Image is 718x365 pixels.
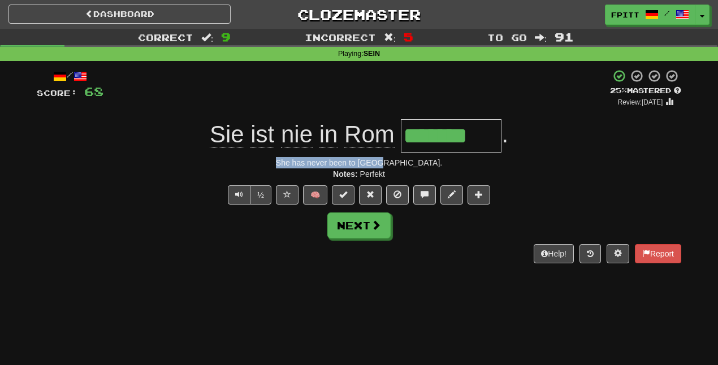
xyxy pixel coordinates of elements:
span: Sie [210,121,244,148]
span: Score: [37,88,77,98]
span: 25 % [610,86,627,95]
span: . [501,121,508,147]
span: nie [281,121,313,148]
button: Report [635,244,681,263]
div: Mastered [610,86,681,96]
span: 9 [221,30,231,44]
a: fpitt / [605,5,695,25]
div: Text-to-speech controls [226,185,271,205]
span: : [384,33,396,42]
span: in [319,121,338,148]
span: : [535,33,547,42]
strong: SEIN [364,50,380,58]
span: To go [487,32,527,43]
button: Reset to 0% Mastered (alt+r) [359,185,382,205]
button: 🧠 [303,185,327,205]
span: Rom [344,121,395,148]
button: Next [327,212,391,238]
button: Ignore sentence (alt+i) [386,185,409,205]
button: Discuss sentence (alt+u) [413,185,436,205]
div: She has never been to [GEOGRAPHIC_DATA]. [37,157,681,168]
span: 68 [84,84,103,98]
button: Round history (alt+y) [579,244,601,263]
span: 91 [555,30,574,44]
button: Edit sentence (alt+d) [440,185,463,205]
span: 5 [404,30,413,44]
button: Favorite sentence (alt+f) [276,185,299,205]
span: : [201,33,214,42]
a: Dashboard [8,5,231,24]
button: Add to collection (alt+a) [468,185,490,205]
a: Clozemaster [248,5,470,24]
span: Incorrect [305,32,376,43]
button: Help! [534,244,574,263]
button: Set this sentence to 100% Mastered (alt+m) [332,185,354,205]
div: / [37,69,103,83]
button: Play sentence audio (ctl+space) [228,185,250,205]
span: / [664,9,670,17]
div: Perfekt [37,168,681,180]
button: ½ [250,185,271,205]
span: Correct [138,32,193,43]
small: Review: [DATE] [618,98,663,106]
strong: Notes: [333,170,358,179]
span: fpitt [611,10,639,20]
span: ist [250,121,274,148]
